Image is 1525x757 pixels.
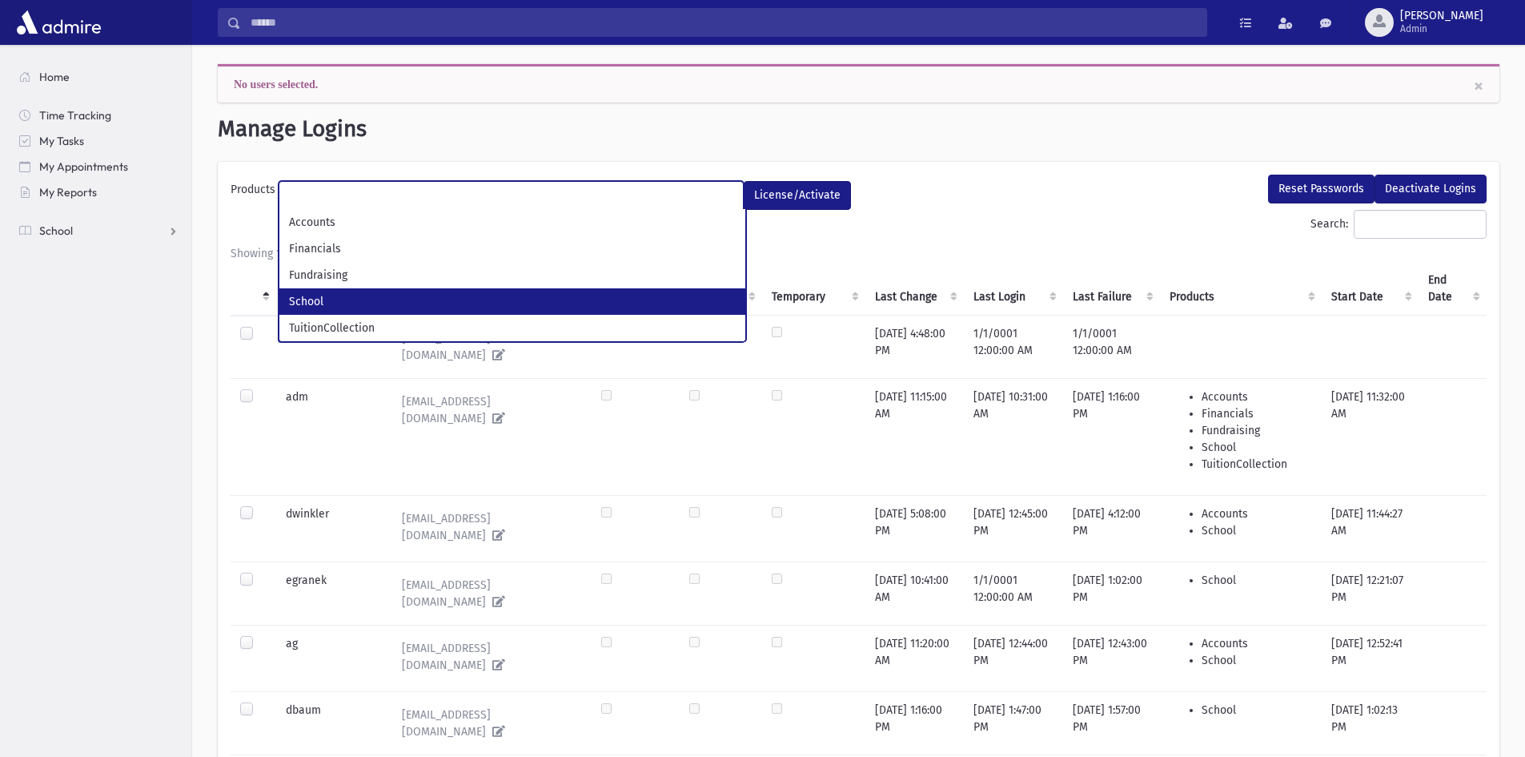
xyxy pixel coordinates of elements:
td: [DATE] 1:47:00 PM [964,691,1063,755]
li: School [1202,702,1312,719]
label: Search: [1310,210,1487,239]
td: ag [276,625,379,691]
td: 1/1/0001 12:00:00 AM [964,562,1063,625]
li: School [1202,572,1312,589]
a: [EMAIL_ADDRESS][DOMAIN_NAME] [389,389,582,432]
li: Accounts [1202,635,1312,652]
th: Last Failure : activate to sort column ascending [1063,262,1160,316]
li: School [1202,522,1312,539]
td: [DATE] 1:02:00 PM [1063,562,1160,625]
a: [EMAIL_ADDRESS][DOMAIN_NAME] [389,702,582,745]
td: user [276,315,379,378]
th: Products : activate to sort column ascending [1160,262,1322,316]
a: My Appointments [6,154,191,179]
li: TuitionCollection [1202,456,1312,473]
span: No users selected. [234,79,318,90]
span: School [39,223,73,238]
td: [DATE] 12:21:07 PM [1322,562,1418,625]
li: TuitionCollection [279,315,745,341]
li: Accounts [1202,389,1312,405]
span: My Reports [39,185,97,199]
li: Financials [279,236,745,262]
span: My Tasks [39,134,84,148]
li: Fundraising [279,262,745,288]
th: End Date : activate to sort column ascending [1419,262,1487,316]
li: Accounts [279,209,745,236]
td: [DATE] 11:20:00 AM [865,625,964,691]
span: [PERSON_NAME] [1400,10,1483,22]
span: My Appointments [39,159,128,174]
td: [DATE] 12:45:00 PM [964,495,1063,562]
h1: Manage Logins [218,115,1499,143]
td: [DATE] 11:44:27 AM [1322,495,1418,562]
td: [DATE] 1:16:00 PM [1063,378,1160,495]
th: Temporary : activate to sort column ascending [762,262,865,316]
th: Code : activate to sort column ascending [276,262,379,316]
a: [EMAIL_ADDRESS][DOMAIN_NAME] [389,635,582,678]
td: [DATE] 12:44:00 PM [964,625,1063,691]
td: 1/1/0001 12:00:00 AM [964,315,1063,378]
li: School [1202,652,1312,669]
span: Time Tracking [39,108,111,123]
a: [EMAIL_ADDRESS][DOMAIN_NAME] [389,505,582,549]
td: [DATE] 10:31:00 AM [964,378,1063,495]
td: dbaum [276,691,379,755]
td: dwinkler [276,495,379,562]
a: Home [6,64,191,90]
td: egranek [276,562,379,625]
th: Start Date : activate to sort column ascending [1322,262,1418,316]
td: [DATE] 4:48:00 PM [865,315,964,378]
div: Showing 1 to 25 of 88 entries [231,245,1487,262]
td: [DATE] 12:52:41 PM [1322,625,1418,691]
li: Accounts [1202,505,1312,522]
td: [DATE] 1:16:00 PM [865,691,964,755]
li: Financials [1202,405,1312,422]
button: License/Activate [744,181,851,210]
td: [DATE] 11:15:00 AM [865,378,964,495]
a: close [1474,76,1483,95]
li: School [279,288,745,315]
td: [DATE] 10:41:00 AM [865,562,964,625]
th: Last Login : activate to sort column ascending [964,262,1063,316]
img: AdmirePro [13,6,105,38]
th: Last Change : activate to sort column ascending [865,262,964,316]
td: [DATE] 11:32:00 AM [1322,378,1418,495]
td: [DATE] 12:43:00 PM [1063,625,1160,691]
li: School [1202,439,1312,456]
li: Fundraising [1202,422,1312,439]
input: Search: [1354,210,1487,239]
td: [DATE] 1:57:00 PM [1063,691,1160,755]
a: School [6,218,191,244]
button: Reset Passwords [1268,175,1375,203]
a: My Reports [6,179,191,205]
button: Deactivate Logins [1375,175,1487,203]
a: [EMAIL_ADDRESS][DOMAIN_NAME] [389,325,582,368]
td: 1/1/0001 12:00:00 AM [1063,315,1160,378]
a: [EMAIL_ADDRESS][DOMAIN_NAME] [389,572,582,615]
a: My Tasks [6,128,191,154]
td: [DATE] 1:02:13 PM [1322,691,1418,755]
a: Time Tracking [6,103,191,128]
td: [DATE] 4:12:00 PM [1063,495,1160,562]
span: Home [39,70,70,84]
span: Admin [1400,22,1483,35]
td: [DATE] 5:08:00 PM [865,495,964,562]
input: Search [241,8,1206,37]
td: adm [276,378,379,495]
th: : activate to sort column descending [231,262,276,316]
label: Products [231,181,279,203]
